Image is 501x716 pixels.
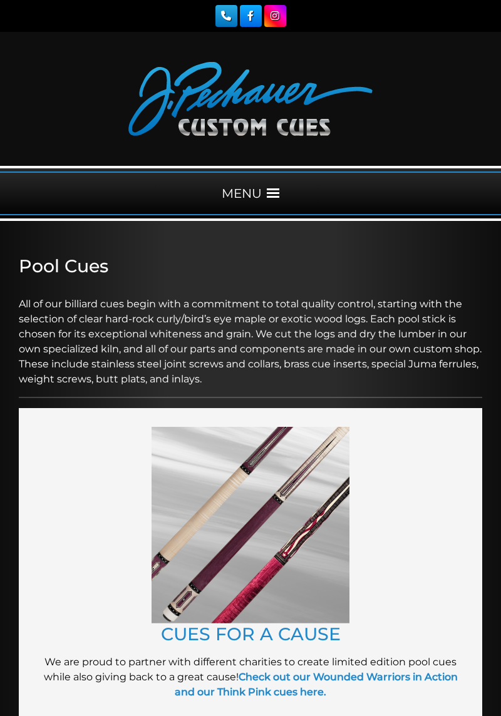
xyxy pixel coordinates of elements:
[128,62,373,136] img: Pechauer Custom Cues
[19,282,482,387] p: All of our billiard cues begin with a commitment to total quality control, starting with the sele...
[161,623,341,645] a: CUES FOR A CAUSE
[175,671,458,698] a: Check out our Wounded Warriors in Action and our Think Pink cues here.
[19,255,482,277] h2: Pool Cues
[38,655,463,700] p: We are proud to partner with different charities to create limited edition pool cues while also g...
